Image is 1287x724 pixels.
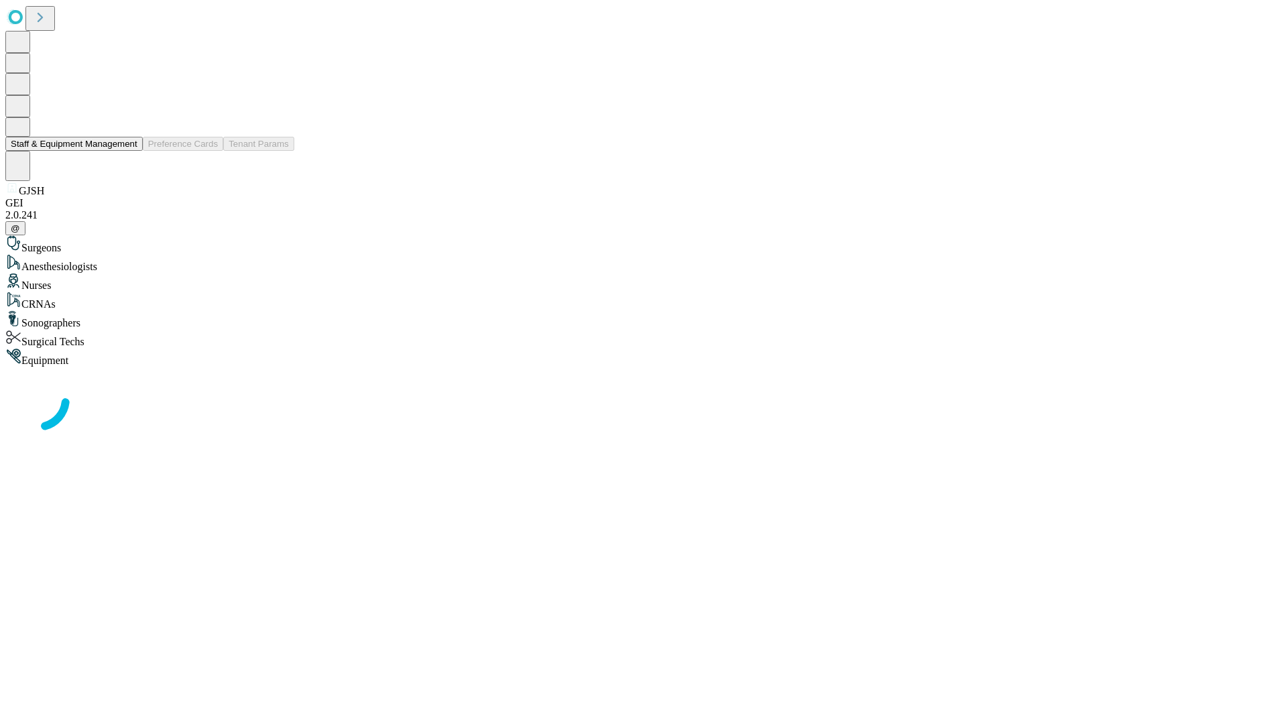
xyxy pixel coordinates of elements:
[143,137,223,151] button: Preference Cards
[223,137,294,151] button: Tenant Params
[5,137,143,151] button: Staff & Equipment Management
[19,185,44,196] span: GJSH
[5,273,1282,292] div: Nurses
[5,310,1282,329] div: Sonographers
[5,197,1282,209] div: GEI
[5,235,1282,254] div: Surgeons
[5,221,25,235] button: @
[5,329,1282,348] div: Surgical Techs
[5,348,1282,367] div: Equipment
[5,254,1282,273] div: Anesthesiologists
[5,209,1282,221] div: 2.0.241
[5,292,1282,310] div: CRNAs
[11,223,20,233] span: @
